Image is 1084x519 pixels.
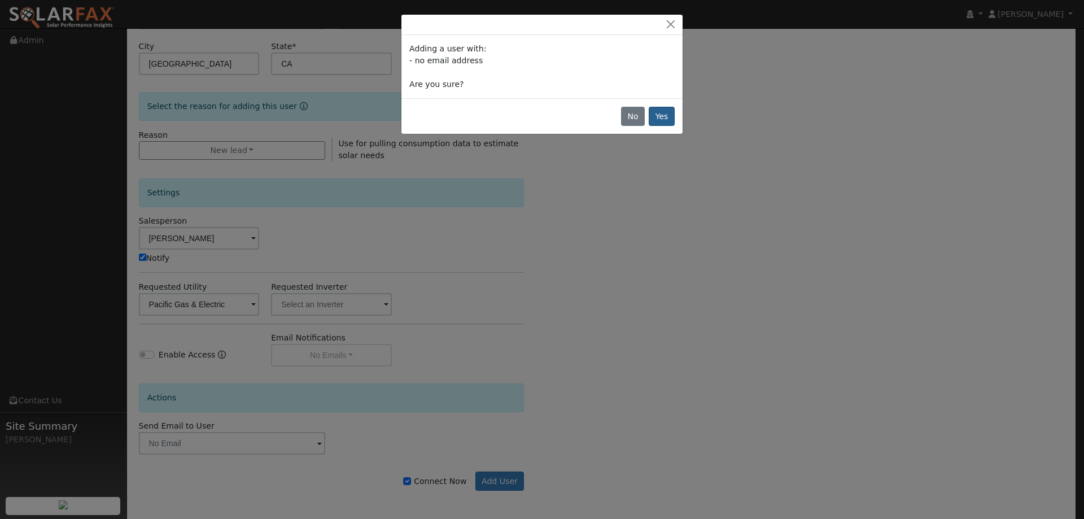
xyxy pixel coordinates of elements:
span: - no email address [409,56,483,65]
button: No [621,107,645,126]
button: Yes [649,107,675,126]
span: Are you sure? [409,80,464,89]
span: Adding a user with: [409,44,486,53]
button: Close [663,19,679,30]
